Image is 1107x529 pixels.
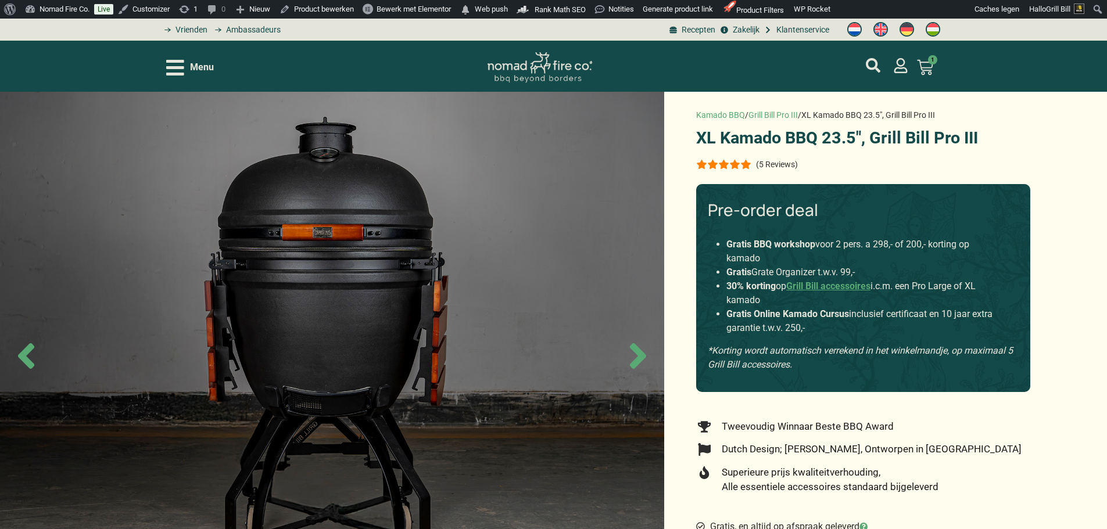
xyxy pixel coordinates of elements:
span: Previous slide [6,336,46,376]
a: grill bill klantenservice [762,24,829,36]
li: inclusief certificaat en 10 jaar extra garantie t.w.v. 250,- [726,307,1000,335]
span: / [745,110,748,120]
span: Ambassadeurs [223,24,281,36]
img: Duits [900,22,914,37]
a: Switch to Engels [868,19,894,40]
span: Bewerk met Elementor [377,5,451,13]
a: grill bill ambassadors [210,24,280,36]
span:  [460,2,471,18]
a: grill bill vrienden [160,24,207,36]
div: Open/Close Menu [166,57,214,78]
strong: Gratis BBQ workshop [726,239,815,250]
span: Tweevoudig Winnaar Beste BBQ Award [719,419,894,434]
span: Grill Bill [1046,5,1070,13]
span: Klantenservice [773,24,829,36]
span: Recepten [679,24,715,36]
img: Avatar of Grill Bill [1074,3,1084,14]
li: Grate Organizer t.w.v. 99,- [726,265,1000,279]
span: Vrienden [173,24,207,36]
a: Live [94,4,113,15]
li: op i.c.m. een Pro Large of XL kamado [726,279,1000,307]
a: Switch to Hongaars [920,19,946,40]
em: *Korting wordt automatisch verrekend in het winkelmandje, op maximaal 5 Grill Bill accessoires. [708,345,1013,370]
a: Kamado BBQ [696,110,745,120]
a: mijn account [893,58,908,73]
span: Rank Math SEO [535,5,586,14]
a: Grill Bill accessoires [786,280,870,292]
img: Nederlands [847,22,862,37]
a: mijn account [866,58,880,73]
a: Grill Bill Pro III [748,110,798,120]
span: Next slide [618,336,658,376]
a: 1 [903,52,947,82]
strong: Gratis [726,267,751,278]
li: voor 2 pers. a 298,- of 200,- korting op kamado [726,237,1000,265]
img: Nomad Logo [488,52,592,83]
strong: Gratis Online Kamado Cursus [726,308,849,319]
nav: breadcrumbs [696,109,935,121]
a: Switch to Duits [894,19,920,40]
img: Engels [873,22,888,37]
span: Dutch Design; [PERSON_NAME], Ontworpen in [GEOGRAPHIC_DATA] [719,442,1022,457]
h3: Pre-order deal [708,200,1019,220]
span: / [798,110,801,120]
span: 1 [928,55,937,64]
strong: 30% korting [726,280,776,292]
span: Zakelijk [730,24,760,36]
a: BBQ recepten [668,24,715,36]
a: grill bill zakeljk [718,24,759,36]
span: Menu [190,60,214,74]
span: Superieure prijs kwaliteitverhouding, Alle essentiele accessoires standaard bijgeleverd [719,465,938,495]
img: Hongaars [926,22,940,37]
h1: XL Kamado BBQ 23.5″, Grill Bill Pro III [696,129,1030,146]
span: XL Kamado BBQ 23.5″, Grill Bill Pro III [801,110,935,120]
p: (5 Reviews) [756,160,798,169]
